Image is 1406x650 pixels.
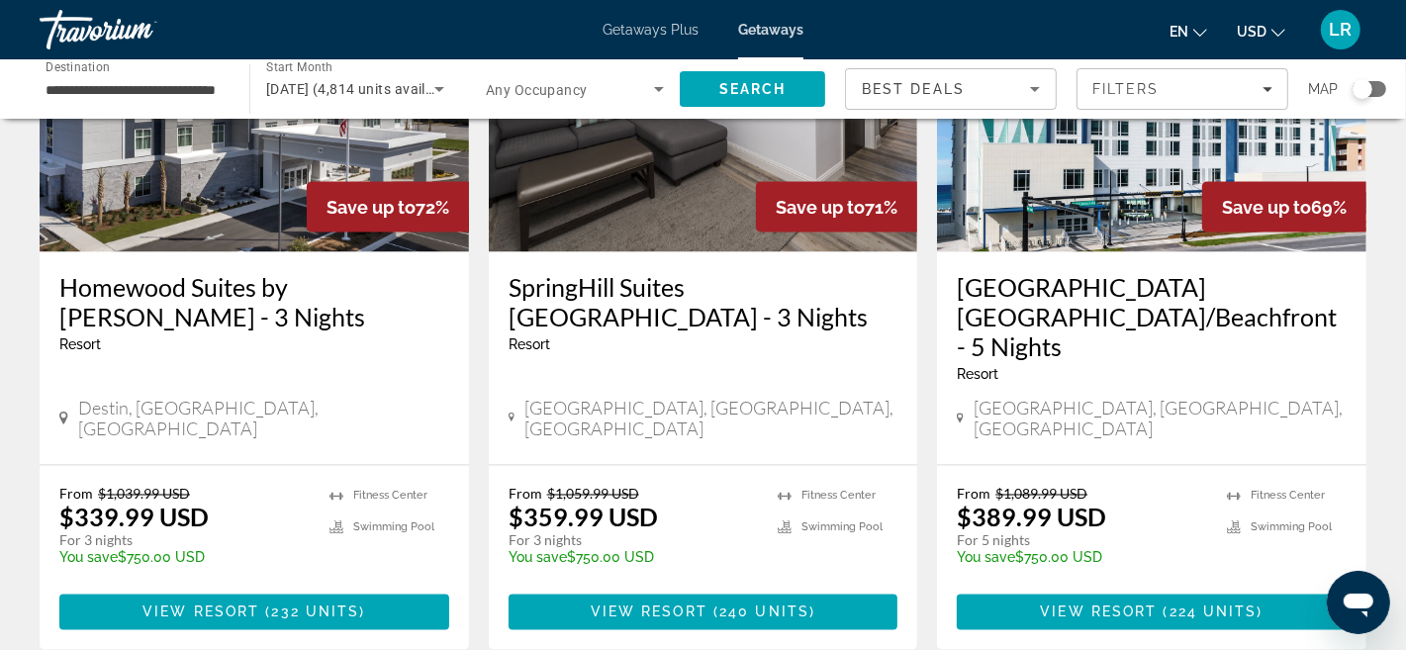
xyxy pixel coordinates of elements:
iframe: Button to launch messaging window [1327,571,1390,634]
p: $750.00 USD [509,550,759,566]
a: Homewood Suites by [PERSON_NAME] - 3 Nights [59,272,449,331]
span: Resort [509,336,550,352]
p: For 5 nights [957,532,1207,550]
span: Swimming Pool [353,521,434,534]
span: Save up to [776,197,865,218]
span: [GEOGRAPHIC_DATA], [GEOGRAPHIC_DATA], [GEOGRAPHIC_DATA] [974,397,1347,440]
span: Destin, [GEOGRAPHIC_DATA], [GEOGRAPHIC_DATA] [78,397,449,440]
span: Fitness Center [353,490,427,503]
span: From [59,486,93,503]
span: You save [509,550,567,566]
a: Travorium [40,4,237,55]
a: Getaways [738,22,803,38]
p: For 3 nights [509,532,759,550]
span: ( ) [259,604,365,620]
span: en [1170,24,1188,40]
span: Resort [957,366,998,382]
span: Search [719,81,787,97]
span: Destination [46,60,110,74]
span: Best Deals [862,81,965,97]
span: Swimming Pool [801,521,883,534]
input: Select destination [46,78,224,102]
span: USD [1237,24,1266,40]
span: From [509,486,542,503]
p: $339.99 USD [59,503,209,532]
button: Change language [1170,17,1207,46]
span: Map [1308,75,1338,103]
span: Any Occupancy [486,82,588,98]
span: From [957,486,990,503]
span: $1,059.99 USD [547,486,639,503]
span: ( ) [1158,604,1264,620]
div: 71% [756,182,917,232]
span: Filters [1092,81,1160,97]
button: Change currency [1237,17,1285,46]
div: 69% [1202,182,1366,232]
p: $750.00 USD [59,550,310,566]
span: Start Month [266,61,332,75]
span: [DATE] (4,814 units available) [266,81,458,97]
span: 240 units [719,604,809,620]
p: $359.99 USD [509,503,658,532]
span: [GEOGRAPHIC_DATA], [GEOGRAPHIC_DATA], [GEOGRAPHIC_DATA] [524,397,897,440]
div: 72% [307,182,469,232]
span: ( ) [707,604,815,620]
span: Swimming Pool [1251,521,1332,534]
mat-select: Sort by [862,77,1040,101]
span: $1,089.99 USD [995,486,1087,503]
a: Getaways Plus [603,22,699,38]
button: View Resort(240 units) [509,595,898,630]
span: View Resort [1040,604,1157,620]
span: 232 units [271,604,359,620]
span: You save [957,550,1015,566]
button: Filters [1077,68,1288,110]
span: View Resort [142,604,259,620]
button: View Resort(232 units) [59,595,449,630]
p: For 3 nights [59,532,310,550]
p: $750.00 USD [957,550,1207,566]
span: 224 units [1170,604,1258,620]
a: [GEOGRAPHIC_DATA] [GEOGRAPHIC_DATA]/Beachfront - 5 Nights [957,272,1347,361]
span: LR [1330,20,1353,40]
span: Save up to [1222,197,1311,218]
span: Resort [59,336,101,352]
span: Save up to [327,197,416,218]
span: $1,039.99 USD [98,486,190,503]
p: $389.99 USD [957,503,1106,532]
button: User Menu [1315,9,1366,50]
button: Search [680,71,825,107]
span: You save [59,550,118,566]
button: View Resort(224 units) [957,595,1347,630]
a: SpringHill Suites [GEOGRAPHIC_DATA] - 3 Nights [509,272,898,331]
span: Fitness Center [1251,490,1325,503]
span: View Resort [591,604,707,620]
span: Fitness Center [801,490,876,503]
